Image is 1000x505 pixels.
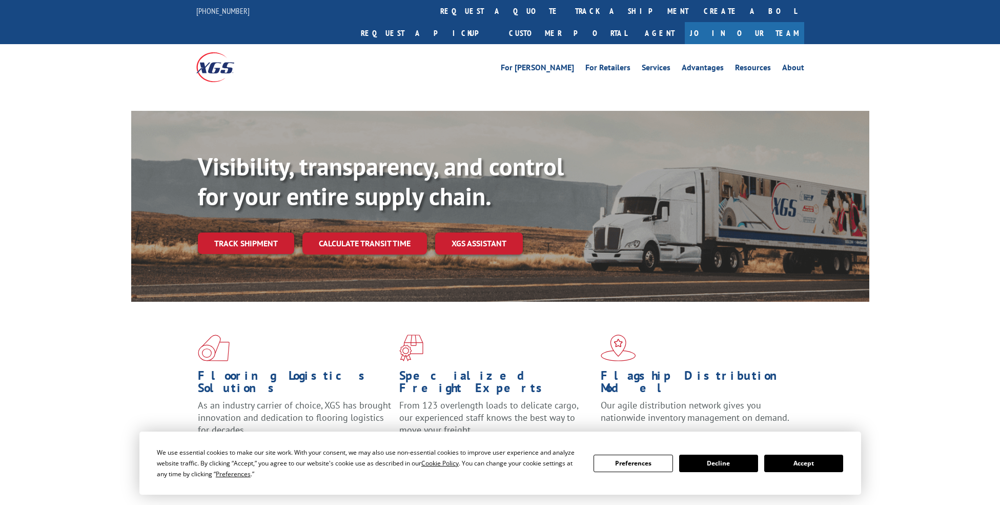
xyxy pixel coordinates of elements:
a: Customer Portal [501,22,635,44]
a: Request a pickup [353,22,501,44]
h1: Specialized Freight Experts [399,370,593,399]
a: Advantages [682,64,724,75]
button: Preferences [594,455,672,472]
h1: Flagship Distribution Model [601,370,794,399]
span: Preferences [216,470,251,478]
a: For [PERSON_NAME] [501,64,574,75]
span: Our agile distribution network gives you nationwide inventory management on demand. [601,399,789,423]
p: From 123 overlength loads to delicate cargo, our experienced staff knows the best way to move you... [399,399,593,445]
a: Calculate transit time [302,232,427,255]
div: We use essential cookies to make our site work. With your consent, we may also use non-essential ... [157,447,581,479]
b: Visibility, transparency, and control for your entire supply chain. [198,150,564,212]
a: Join Our Team [685,22,804,44]
a: Services [642,64,670,75]
h1: Flooring Logistics Solutions [198,370,392,399]
a: XGS ASSISTANT [435,232,523,255]
a: For Retailers [585,64,630,75]
img: xgs-icon-total-supply-chain-intelligence-red [198,335,230,361]
img: xgs-icon-flagship-distribution-model-red [601,335,636,361]
button: Decline [679,455,758,472]
button: Accept [764,455,843,472]
span: Cookie Policy [421,459,459,468]
a: [PHONE_NUMBER] [196,6,250,16]
a: Agent [635,22,685,44]
a: Track shipment [198,232,294,254]
span: As an industry carrier of choice, XGS has brought innovation and dedication to flooring logistics... [198,399,391,436]
img: xgs-icon-focused-on-flooring-red [399,335,423,361]
a: Resources [735,64,771,75]
div: Cookie Consent Prompt [139,432,861,495]
a: About [782,64,804,75]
